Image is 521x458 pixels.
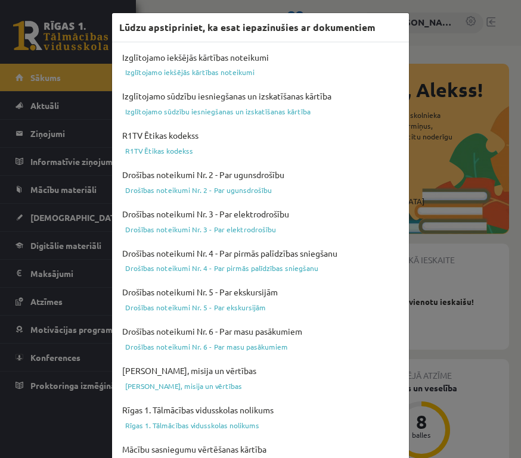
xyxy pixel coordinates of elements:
[119,127,402,144] h4: R1TV Ētikas kodekss
[119,88,402,104] h4: Izglītojamo sūdzību iesniegšanas un izskatīšanas kārtība
[119,363,402,379] h4: [PERSON_NAME], misija un vērtības
[119,245,402,261] h4: Drošības noteikumi Nr. 4 - Par pirmās palīdzības sniegšanu
[119,441,402,457] h4: Mācību sasniegumu vērtēšanas kārtība
[119,20,376,35] h3: Lūdzu apstipriniet, ka esat iepazinušies ar dokumentiem
[119,167,402,183] h4: Drošības noteikumi Nr. 2 - Par ugunsdrošību
[119,323,402,339] h4: Drošības noteikumi Nr. 6 - Par masu pasākumiem
[119,300,402,314] a: Drošības noteikumi Nr. 5 - Par ekskursijām
[119,183,402,197] a: Drošības noteikumi Nr. 2 - Par ugunsdrošību
[119,339,402,354] a: Drošības noteikumi Nr. 6 - Par masu pasākumiem
[119,104,402,119] a: Izglītojamo sūdzību iesniegšanas un izskatīšanas kārtība
[119,222,402,236] a: Drošības noteikumi Nr. 3 - Par elektrodrošību
[119,206,402,222] h4: Drošības noteikumi Nr. 3 - Par elektrodrošību
[119,379,402,393] a: [PERSON_NAME], misija un vērtības
[119,144,402,158] a: R1TV Ētikas kodekss
[119,49,402,66] h4: Izglītojamo iekšējās kārtības noteikumi
[119,65,402,79] a: Izglītojamo iekšējās kārtības noteikumi
[119,261,402,275] a: Drošības noteikumi Nr. 4 - Par pirmās palīdzības sniegšanu
[119,418,402,432] a: Rīgas 1. Tālmācības vidusskolas nolikums
[119,402,402,418] h4: Rīgas 1. Tālmācības vidusskolas nolikums
[119,284,402,300] h4: Drošības noteikumi Nr. 5 - Par ekskursijām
